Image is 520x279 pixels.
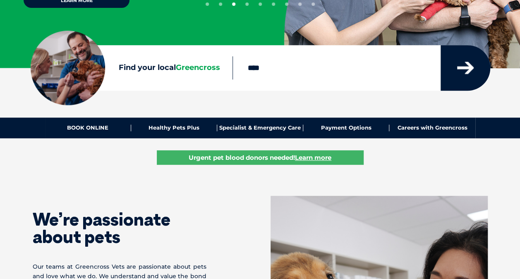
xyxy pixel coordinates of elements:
[303,125,389,131] a: Payment Options
[245,2,249,6] button: 4 of 9
[157,150,364,165] a: Urgent pet blood donors needed!Learn more
[298,2,302,6] button: 8 of 9
[219,2,222,6] button: 2 of 9
[272,2,275,6] button: 6 of 9
[312,2,315,6] button: 9 of 9
[33,211,206,245] h1: We’re passionate about pets
[206,2,209,6] button: 1 of 9
[176,63,220,72] span: Greencross
[131,125,217,131] a: Healthy Pets Plus
[31,62,232,74] label: Find your local
[389,125,475,131] a: Careers with Greencross
[259,2,262,6] button: 5 of 9
[295,154,331,161] u: Learn more
[232,2,235,6] button: 3 of 9
[217,125,303,131] a: Specialist & Emergency Care
[285,2,288,6] button: 7 of 9
[45,125,131,131] a: BOOK ONLINE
